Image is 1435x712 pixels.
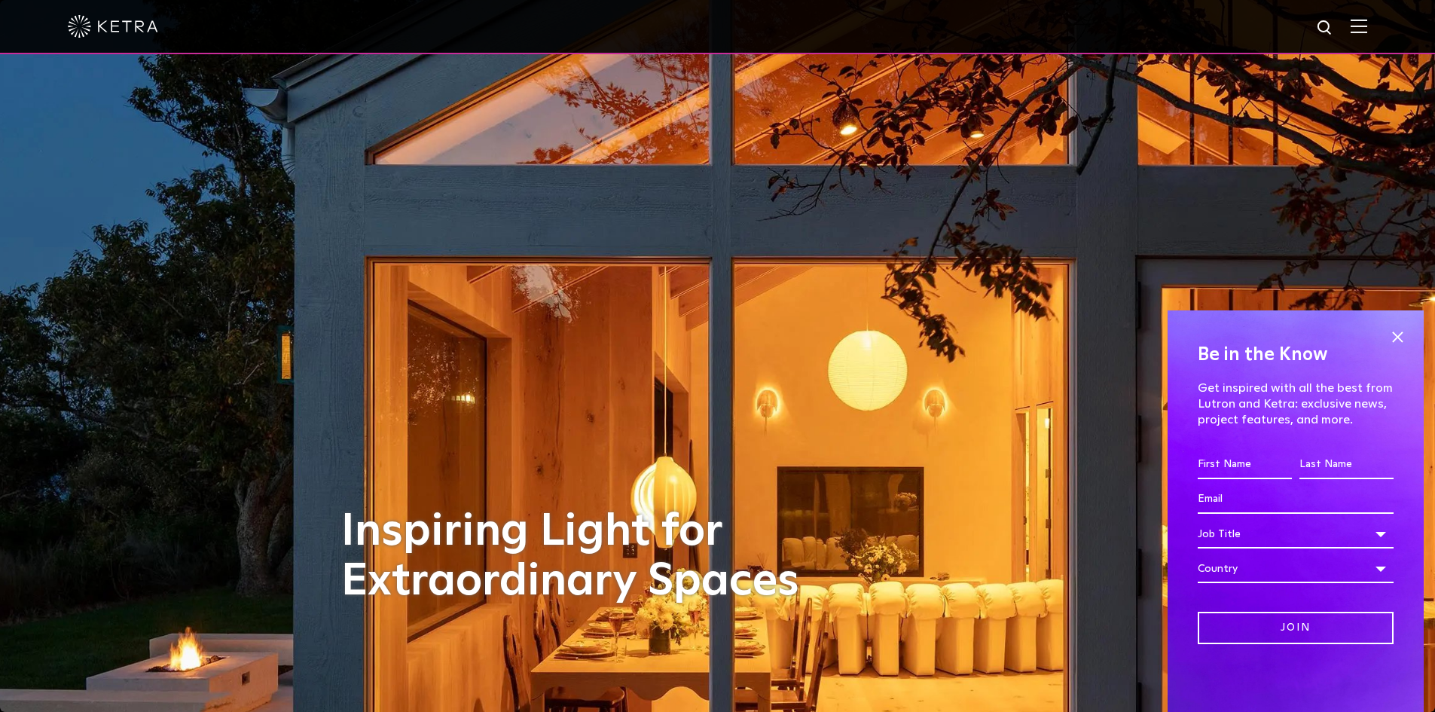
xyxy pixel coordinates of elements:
[1299,451,1394,479] input: Last Name
[1316,19,1335,38] img: search icon
[341,507,831,607] h1: Inspiring Light for Extraordinary Spaces
[68,15,158,38] img: ketra-logo-2019-white
[1198,485,1394,514] input: Email
[1351,19,1367,33] img: Hamburger%20Nav.svg
[1198,341,1394,369] h4: Be in the Know
[1198,451,1292,479] input: First Name
[1198,380,1394,427] p: Get inspired with all the best from Lutron and Ketra: exclusive news, project features, and more.
[1198,555,1394,583] div: Country
[1198,612,1394,644] input: Join
[1198,520,1394,549] div: Job Title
